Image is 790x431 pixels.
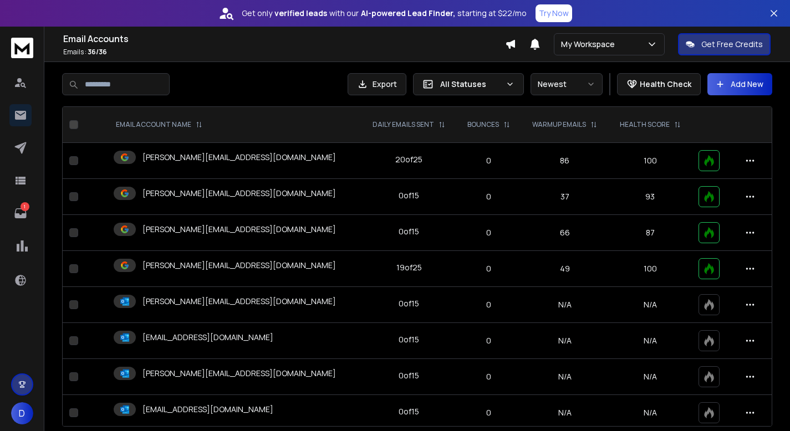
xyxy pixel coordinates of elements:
[615,407,685,418] p: N/A
[609,251,692,287] td: 100
[521,251,609,287] td: 49
[521,143,609,179] td: 86
[521,323,609,359] td: N/A
[531,73,603,95] button: Newest
[399,334,419,345] div: 0 of 15
[463,407,514,418] p: 0
[463,191,514,202] p: 0
[142,188,336,199] p: [PERSON_NAME][EMAIL_ADDRESS][DOMAIN_NAME]
[615,335,685,346] p: N/A
[617,73,701,95] button: Health Check
[361,8,455,19] strong: AI-powered Lead Finder,
[539,8,569,19] p: Try Now
[11,402,33,424] button: D
[536,4,572,22] button: Try Now
[63,32,505,45] h1: Email Accounts
[142,332,273,343] p: [EMAIL_ADDRESS][DOMAIN_NAME]
[399,370,419,381] div: 0 of 15
[399,190,419,201] div: 0 of 15
[463,155,514,166] p: 0
[274,8,327,19] strong: verified leads
[348,73,406,95] button: Export
[242,8,527,19] p: Get only with our starting at $22/mo
[11,38,33,58] img: logo
[373,120,434,129] p: DAILY EMAILS SENT
[463,227,514,238] p: 0
[707,73,772,95] button: Add New
[701,39,763,50] p: Get Free Credits
[21,202,29,211] p: 1
[142,152,336,163] p: [PERSON_NAME][EMAIL_ADDRESS][DOMAIN_NAME]
[521,215,609,251] td: 66
[532,120,586,129] p: WARMUP EMAILS
[615,299,685,310] p: N/A
[440,79,501,90] p: All Statuses
[561,39,619,50] p: My Workspace
[142,404,273,415] p: [EMAIL_ADDRESS][DOMAIN_NAME]
[521,287,609,323] td: N/A
[63,48,505,57] p: Emails :
[463,263,514,274] p: 0
[678,33,771,55] button: Get Free Credits
[463,335,514,346] p: 0
[399,298,419,309] div: 0 of 15
[620,120,670,129] p: HEALTH SCORE
[521,359,609,395] td: N/A
[463,371,514,382] p: 0
[88,47,107,57] span: 36 / 36
[521,179,609,215] td: 37
[142,368,336,379] p: [PERSON_NAME][EMAIL_ADDRESS][DOMAIN_NAME]
[609,179,692,215] td: 93
[640,79,691,90] p: Health Check
[399,406,419,417] div: 0 of 15
[521,395,609,431] td: N/A
[609,143,692,179] td: 100
[395,154,422,165] div: 20 of 25
[609,215,692,251] td: 87
[396,262,422,273] div: 19 of 25
[142,224,336,235] p: [PERSON_NAME][EMAIL_ADDRESS][DOMAIN_NAME]
[467,120,499,129] p: BOUNCES
[142,260,336,271] p: [PERSON_NAME][EMAIL_ADDRESS][DOMAIN_NAME]
[399,226,419,237] div: 0 of 15
[9,202,32,224] a: 1
[615,371,685,382] p: N/A
[463,299,514,310] p: 0
[116,120,202,129] div: EMAIL ACCOUNT NAME
[142,296,336,307] p: [PERSON_NAME][EMAIL_ADDRESS][DOMAIN_NAME]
